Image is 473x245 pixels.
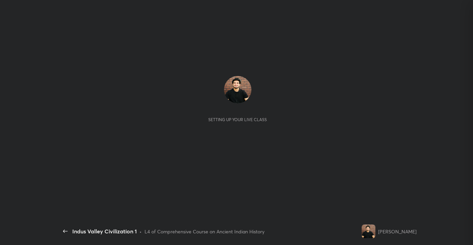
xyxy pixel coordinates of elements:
img: 2f8ce9528e9544b5a797dd783ed6ba28.jpg [362,224,375,238]
div: Setting up your live class [208,117,267,122]
div: Indus Valley Civilization 1 [72,227,137,235]
div: • [139,228,142,235]
div: [PERSON_NAME] [378,228,416,235]
img: 2f8ce9528e9544b5a797dd783ed6ba28.jpg [224,76,251,103]
div: L4 of Comprehensive Course on Ancient Indian History [145,228,264,235]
